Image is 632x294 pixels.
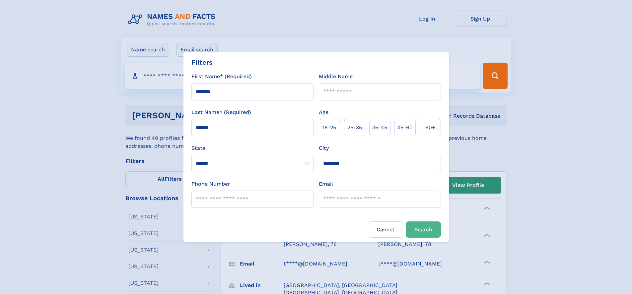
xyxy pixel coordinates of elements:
span: 45‑60 [397,124,413,132]
div: Filters [191,57,213,67]
label: Age [319,108,328,116]
label: Last Name* (Required) [191,108,251,116]
label: Phone Number [191,180,230,188]
label: Middle Name [319,73,353,81]
label: State [191,144,314,152]
span: 25‑35 [347,124,362,132]
label: Cancel [368,221,403,238]
label: Email [319,180,333,188]
button: Search [406,221,441,238]
span: 60+ [425,124,435,132]
span: 35‑45 [372,124,387,132]
span: 18‑25 [322,124,336,132]
label: City [319,144,329,152]
label: First Name* (Required) [191,73,252,81]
